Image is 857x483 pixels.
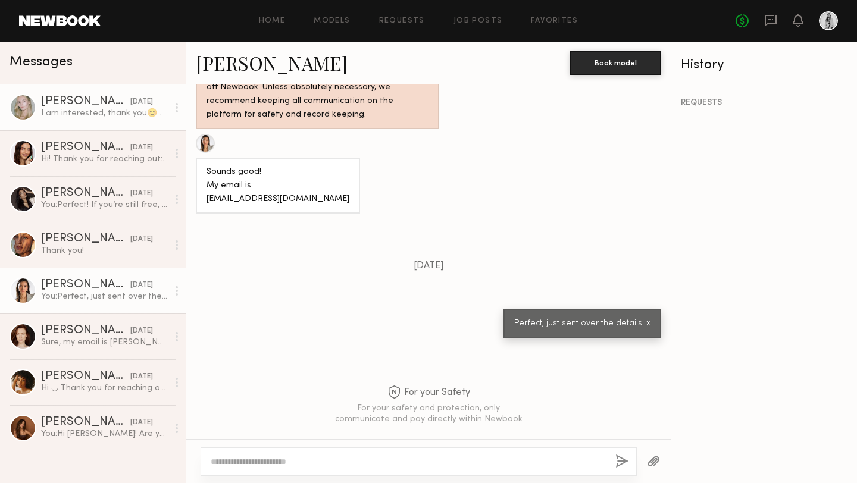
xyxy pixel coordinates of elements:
[453,17,503,25] a: Job Posts
[41,142,130,153] div: [PERSON_NAME]
[41,96,130,108] div: [PERSON_NAME]
[514,317,650,331] div: Perfect, just sent over the details! x
[41,279,130,291] div: [PERSON_NAME]
[41,337,168,348] div: Sure, my email is [PERSON_NAME][EMAIL_ADDRESS][DOMAIN_NAME]
[314,17,350,25] a: Models
[41,108,168,119] div: I am interested, thank you😊 My email is [EMAIL_ADDRESS][DOMAIN_NAME]
[130,234,153,245] div: [DATE]
[41,187,130,199] div: [PERSON_NAME]
[41,428,168,440] div: You: Hi [PERSON_NAME]! Are you available [DATE] for a social video shoot?
[130,142,153,153] div: [DATE]
[387,385,470,400] span: For your Safety
[41,382,168,394] div: Hi ◡̈ Thank you for reaching out, I am booked that day.
[130,188,153,199] div: [DATE]
[531,17,578,25] a: Favorites
[41,291,168,302] div: You: Perfect, just sent over the details! x
[130,417,153,428] div: [DATE]
[207,165,349,206] div: Sounds good! My email is [EMAIL_ADDRESS][DOMAIN_NAME]
[379,17,425,25] a: Requests
[41,371,130,382] div: [PERSON_NAME]
[130,371,153,382] div: [DATE]
[41,325,130,337] div: [PERSON_NAME]
[41,245,168,256] div: Thank you!
[570,57,661,67] a: Book model
[196,50,348,76] a: [PERSON_NAME]
[130,325,153,337] div: [DATE]
[41,233,130,245] div: [PERSON_NAME]
[41,153,168,165] div: Hi! Thank you for reaching out:) this month I’m only available on the weekends. Let me know if th...
[570,51,661,75] button: Book model
[41,416,130,428] div: [PERSON_NAME]
[681,58,847,72] div: History
[130,280,153,291] div: [DATE]
[333,403,524,425] div: For your safety and protection, only communicate and pay directly within Newbook
[130,96,153,108] div: [DATE]
[10,55,73,69] span: Messages
[207,67,428,122] div: Hey! Looks like you’re trying to take the conversation off Newbook. Unless absolutely necessary, ...
[414,261,444,271] span: [DATE]
[41,199,168,211] div: You: Perfect! If you’re still free, I’d love to book you for a social shoot in [GEOGRAPHIC_DATA] ...
[259,17,286,25] a: Home
[681,99,847,107] div: REQUESTS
